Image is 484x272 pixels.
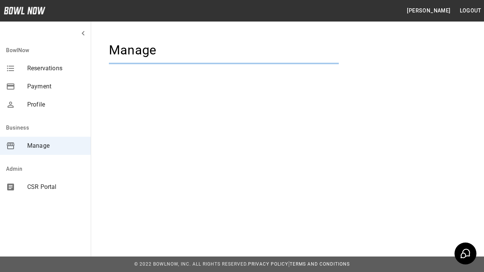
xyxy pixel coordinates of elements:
span: Manage [27,141,85,150]
span: Reservations [27,64,85,73]
span: © 2022 BowlNow, Inc. All Rights Reserved. [134,261,248,267]
a: Privacy Policy [248,261,288,267]
img: logo [4,7,45,14]
h4: Manage [109,42,339,58]
span: Payment [27,82,85,91]
button: Logout [457,4,484,18]
span: Profile [27,100,85,109]
a: Terms and Conditions [290,261,350,267]
span: CSR Portal [27,182,85,192]
button: [PERSON_NAME] [404,4,453,18]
